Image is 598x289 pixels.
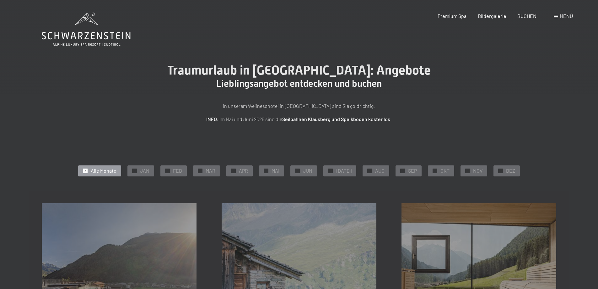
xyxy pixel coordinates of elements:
a: BUCHEN [517,13,536,19]
span: ✓ [199,169,202,173]
strong: Seilbahnen Klausberg und Speikboden kostenlos [282,116,390,122]
span: JUN [303,167,312,174]
a: Premium Spa [438,13,466,19]
span: ✓ [296,169,299,173]
span: Menü [560,13,573,19]
span: OKT [440,167,450,174]
span: ✓ [265,169,267,173]
p: : Im Mai und Juni 2025 sind die . [142,115,456,123]
span: ✓ [166,169,169,173]
a: Bildergalerie [478,13,506,19]
span: MAI [272,167,279,174]
span: ✓ [133,169,136,173]
span: SEP [408,167,417,174]
span: MAR [206,167,215,174]
span: APR [239,167,248,174]
span: Alle Monate [91,167,116,174]
span: ✓ [466,169,469,173]
strong: INFO [206,116,217,122]
span: DEZ [506,167,515,174]
span: AUG [375,167,385,174]
span: JAN [140,167,149,174]
span: Lieblingsangebot entdecken und buchen [216,78,382,89]
span: ✓ [329,169,332,173]
span: ✓ [84,169,87,173]
p: In unserem Wellnesshotel in [GEOGRAPHIC_DATA] sind Sie goldrichtig. [142,102,456,110]
span: ✓ [434,169,436,173]
span: ✓ [499,169,502,173]
span: FEB [173,167,182,174]
span: ✓ [369,169,371,173]
span: Traumurlaub in [GEOGRAPHIC_DATA]: Angebote [167,63,431,78]
span: NOV [473,167,482,174]
span: ✓ [401,169,404,173]
span: ✓ [232,169,235,173]
span: [DATE] [336,167,352,174]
